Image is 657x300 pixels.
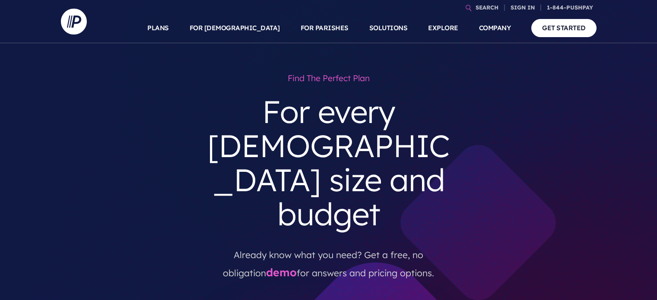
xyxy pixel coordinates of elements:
a: demo [266,265,297,279]
a: FOR [DEMOGRAPHIC_DATA] [190,13,280,43]
a: EXPLORE [428,13,458,43]
a: SOLUTIONS [369,13,408,43]
a: FOR PARISHES [301,13,349,43]
a: GET STARTED [531,19,597,37]
h1: Find the perfect plan [198,69,459,88]
a: PLANS [147,13,169,43]
p: Already know what you need? Get a free, no obligation for answers and pricing options. [205,238,453,282]
h3: For every [DEMOGRAPHIC_DATA] size and budget [198,88,459,238]
a: COMPANY [479,13,511,43]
